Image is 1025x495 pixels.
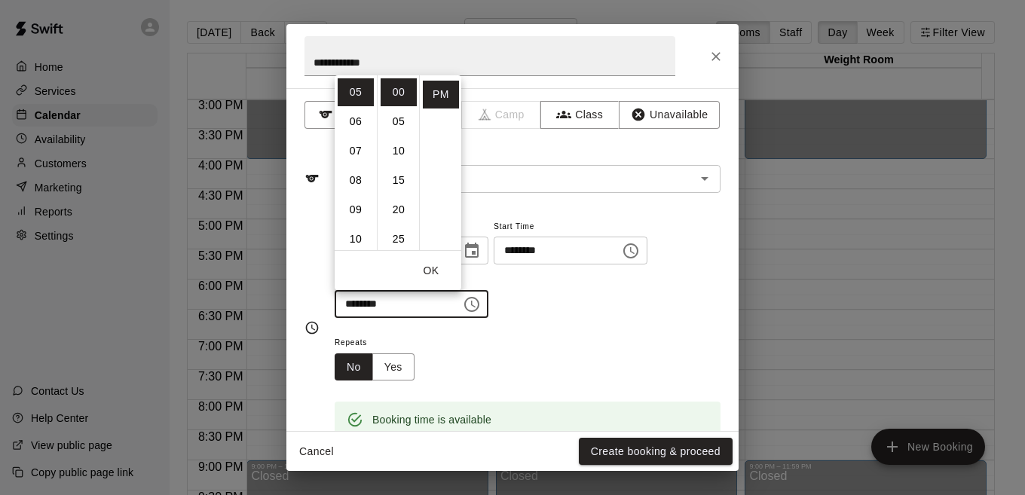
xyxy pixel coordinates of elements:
button: Choose time, selected time is 4:00 PM [616,236,646,266]
div: Booking time is available [372,406,491,433]
ul: Select meridiem [419,75,461,250]
ul: Select hours [335,75,377,250]
button: OK [407,257,455,285]
span: Camps can only be created in the Services page [462,101,541,129]
button: Choose time, selected time is 5:00 PM [457,289,487,319]
li: PM [423,81,459,108]
li: 10 hours [338,225,374,253]
button: Create booking & proceed [579,438,733,466]
div: outlined button group [335,353,415,381]
svg: Timing [304,320,320,335]
button: No [335,353,373,381]
button: Choose date, selected date is Aug 25, 2025 [457,236,487,266]
button: Rental [304,101,384,129]
li: 5 minutes [381,108,417,136]
li: 25 minutes [381,225,417,253]
li: 5 hours [338,78,374,106]
li: 9 hours [338,196,374,224]
span: Start Time [494,217,647,237]
ul: Select minutes [377,75,419,250]
li: 6 hours [338,108,374,136]
span: Repeats [335,333,427,353]
li: 0 minutes [381,78,417,106]
button: Class [540,101,620,129]
button: Yes [372,353,415,381]
li: 10 minutes [381,137,417,165]
li: 8 hours [338,167,374,194]
li: 15 minutes [381,167,417,194]
li: 20 minutes [381,196,417,224]
button: Close [702,43,730,70]
svg: Service [304,171,320,186]
button: Cancel [292,438,341,466]
li: 7 hours [338,137,374,165]
button: Open [694,168,715,189]
button: Unavailable [619,101,720,129]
